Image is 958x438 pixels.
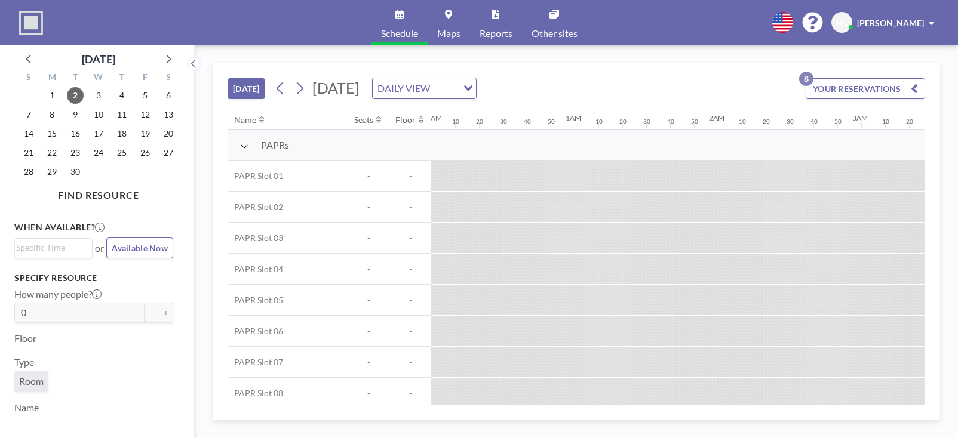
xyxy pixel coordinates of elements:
[524,118,531,125] div: 40
[137,87,153,104] span: Friday, September 5, 2025
[137,125,153,142] span: Friday, September 19, 2025
[234,115,256,125] div: Name
[14,184,183,201] h4: FIND RESOURCE
[787,118,794,125] div: 30
[228,171,283,181] span: PAPR Slot 01
[137,144,153,161] span: Friday, September 26, 2025
[566,113,581,122] div: 1AM
[389,357,431,368] span: -
[14,288,102,300] label: How many people?
[834,118,842,125] div: 50
[160,144,177,161] span: Saturday, September 27, 2025
[228,233,283,243] span: PAPR Slot 03
[113,144,130,161] span: Thursday, September 25, 2025
[67,164,84,180] span: Tuesday, September 30, 2025
[64,70,87,86] div: T
[373,78,476,98] div: Search for option
[228,264,283,274] span: PAPR Slot 04
[810,118,818,125] div: 40
[20,125,37,142] span: Sunday, September 14, 2025
[137,106,153,123] span: Friday, September 12, 2025
[389,171,431,181] span: -
[228,295,283,306] span: PAPR Slot 05
[20,164,37,180] span: Sunday, September 28, 2025
[14,273,173,283] h3: Specify resource
[20,106,37,123] span: Sunday, September 7, 2025
[348,295,389,306] span: -
[145,303,159,323] button: -
[261,139,289,151] span: PAPRs
[799,72,813,86] p: 8
[348,326,389,337] span: -
[381,29,418,38] span: Schedule
[806,78,925,99] button: YOUR RESERVATIONS8
[160,87,177,104] span: Saturday, September 6, 2025
[14,402,39,414] label: Name
[857,18,924,28] span: [PERSON_NAME]
[90,125,107,142] span: Wednesday, September 17, 2025
[17,70,41,86] div: S
[113,106,130,123] span: Thursday, September 11, 2025
[906,118,913,125] div: 20
[422,113,442,122] div: 12AM
[95,242,104,254] span: or
[348,388,389,399] span: -
[763,118,770,125] div: 20
[595,118,603,125] div: 10
[836,17,848,28] span: ML
[44,125,60,142] span: Monday, September 15, 2025
[348,233,389,243] span: -
[228,388,283,399] span: PAPR Slot 08
[312,79,360,97] span: [DATE]
[44,144,60,161] span: Monday, September 22, 2025
[348,357,389,368] span: -
[156,70,180,86] div: S
[90,87,107,104] span: Wednesday, September 3, 2025
[389,264,431,274] span: -
[532,29,578,38] span: Other sites
[160,106,177,123] span: Saturday, September 13, 2025
[739,118,746,125] div: 10
[90,144,107,161] span: Wednesday, September 24, 2025
[667,118,674,125] div: 40
[691,118,698,125] div: 50
[14,332,36,344] label: Floor
[15,239,92,257] div: Search for option
[16,241,85,254] input: Search for option
[110,70,133,86] div: T
[19,375,44,387] span: Room
[389,388,431,399] span: -
[87,70,110,86] div: W
[228,202,283,212] span: PAPR Slot 02
[548,118,555,125] div: 50
[228,357,283,368] span: PAPR Slot 07
[709,113,724,122] div: 2AM
[375,81,432,96] span: DAILY VIEW
[500,118,507,125] div: 30
[44,106,60,123] span: Monday, September 8, 2025
[434,81,456,96] input: Search for option
[480,29,512,38] span: Reports
[14,356,34,368] label: Type
[112,243,168,253] span: Available Now
[67,144,84,161] span: Tuesday, September 23, 2025
[90,106,107,123] span: Wednesday, September 10, 2025
[228,326,283,337] span: PAPR Slot 06
[19,11,43,35] img: organization-logo
[452,118,459,125] div: 10
[113,87,130,104] span: Thursday, September 4, 2025
[67,125,84,142] span: Tuesday, September 16, 2025
[133,70,156,86] div: F
[44,164,60,180] span: Monday, September 29, 2025
[852,113,868,122] div: 3AM
[389,295,431,306] span: -
[106,237,173,258] button: Available Now
[395,115,416,125] div: Floor
[348,171,389,181] span: -
[389,233,431,243] span: -
[643,118,650,125] div: 30
[619,118,627,125] div: 20
[389,326,431,337] span: -
[113,125,130,142] span: Thursday, September 18, 2025
[41,70,64,86] div: M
